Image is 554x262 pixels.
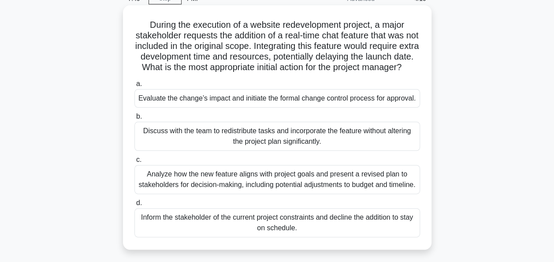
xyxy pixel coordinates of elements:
div: Evaluate the change’s impact and initiate the formal change control process for approval. [134,89,420,108]
span: d. [136,199,142,206]
span: b. [136,112,142,120]
span: c. [136,156,141,163]
div: Analyze how the new feature aligns with project goals and present a revised plan to stakeholders ... [134,165,420,194]
h5: During the execution of a website redevelopment project, a major stakeholder requests the additio... [134,19,421,73]
div: Discuss with the team to redistribute tasks and incorporate the feature without altering the proj... [134,122,420,151]
div: Inform the stakeholder of the current project constraints and decline the addition to stay on sch... [134,208,420,237]
span: a. [136,80,142,87]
